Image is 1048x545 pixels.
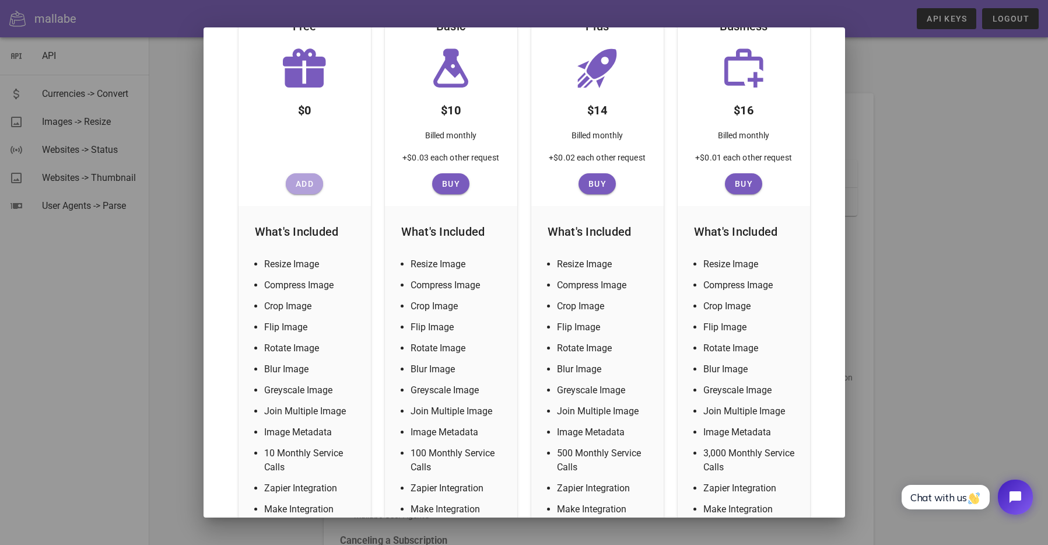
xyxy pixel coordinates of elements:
[264,404,359,418] li: Join Multiple Image
[709,124,779,151] div: Billed monthly
[724,92,763,124] div: $16
[286,173,323,194] button: Add
[264,446,359,474] li: 10 Monthly Service Calls
[289,92,321,124] div: $0
[725,173,762,194] button: Buy
[264,320,359,334] li: Flip Image
[393,151,509,173] div: +$0.03 each other request
[557,446,652,474] li: 500 Monthly Service Calls
[411,502,506,516] li: Make Integration
[562,124,632,151] div: Billed monthly
[703,481,798,495] li: Zapier Integration
[703,299,798,313] li: Crop Image
[557,320,652,334] li: Flip Image
[290,179,318,188] span: Add
[557,404,652,418] li: Join Multiple Image
[685,213,803,250] div: What's Included
[703,425,798,439] li: Image Metadata
[246,213,364,250] div: What's Included
[392,213,510,250] div: What's Included
[411,362,506,376] li: Blur Image
[703,320,798,334] li: Flip Image
[557,362,652,376] li: Blur Image
[411,278,506,292] li: Compress Image
[579,173,616,194] button: Buy
[411,257,506,271] li: Resize Image
[889,470,1043,525] iframe: Tidio Chat
[703,446,798,474] li: 3,000 Monthly Service Calls
[557,257,652,271] li: Resize Image
[557,502,652,516] li: Make Integration
[437,179,465,188] span: Buy
[264,341,359,355] li: Rotate Image
[703,502,798,516] li: Make Integration
[557,278,652,292] li: Compress Image
[264,299,359,313] li: Crop Image
[411,341,506,355] li: Rotate Image
[411,481,506,495] li: Zapier Integration
[557,299,652,313] li: Crop Image
[411,446,506,474] li: 100 Monthly Service Calls
[264,502,359,516] li: Make Integration
[411,383,506,397] li: Greyscale Image
[411,404,506,418] li: Join Multiple Image
[264,481,359,495] li: Zapier Integration
[703,362,798,376] li: Blur Image
[411,299,506,313] li: Crop Image
[557,341,652,355] li: Rotate Image
[538,213,657,250] div: What's Included
[432,173,469,194] button: Buy
[432,92,470,124] div: $10
[264,425,359,439] li: Image Metadata
[264,257,359,271] li: Resize Image
[411,425,506,439] li: Image Metadata
[557,383,652,397] li: Greyscale Image
[578,92,616,124] div: $14
[557,425,652,439] li: Image Metadata
[264,383,359,397] li: Greyscale Image
[703,278,798,292] li: Compress Image
[416,124,486,151] div: Billed monthly
[686,151,801,173] div: +$0.01 each other request
[703,383,798,397] li: Greyscale Image
[557,481,652,495] li: Zapier Integration
[703,404,798,418] li: Join Multiple Image
[539,151,655,173] div: +$0.02 each other request
[730,179,758,188] span: Buy
[264,278,359,292] li: Compress Image
[583,179,611,188] span: Buy
[264,362,359,376] li: Blur Image
[411,320,506,334] li: Flip Image
[703,257,798,271] li: Resize Image
[703,341,798,355] li: Rotate Image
